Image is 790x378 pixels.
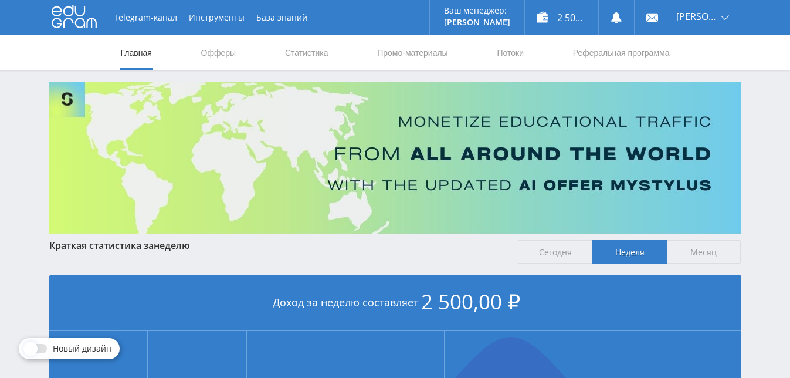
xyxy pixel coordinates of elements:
[154,239,190,252] span: неделю
[421,288,520,315] span: 2 500,00 ₽
[518,240,592,264] span: Сегодня
[49,82,741,234] img: Banner
[376,35,449,70] a: Промо-материалы
[49,275,741,331] div: Доход за неделю составляет
[53,344,111,353] span: Новый дизайн
[592,240,667,264] span: Неделя
[200,35,238,70] a: Офферы
[444,6,510,15] p: Ваш менеджер:
[444,18,510,27] p: [PERSON_NAME]
[676,12,717,21] span: [PERSON_NAME]
[284,35,330,70] a: Статистика
[572,35,671,70] a: Реферальная программа
[667,240,741,264] span: Месяц
[120,35,153,70] a: Главная
[49,240,507,251] div: Краткая статистика за
[496,35,525,70] a: Потоки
